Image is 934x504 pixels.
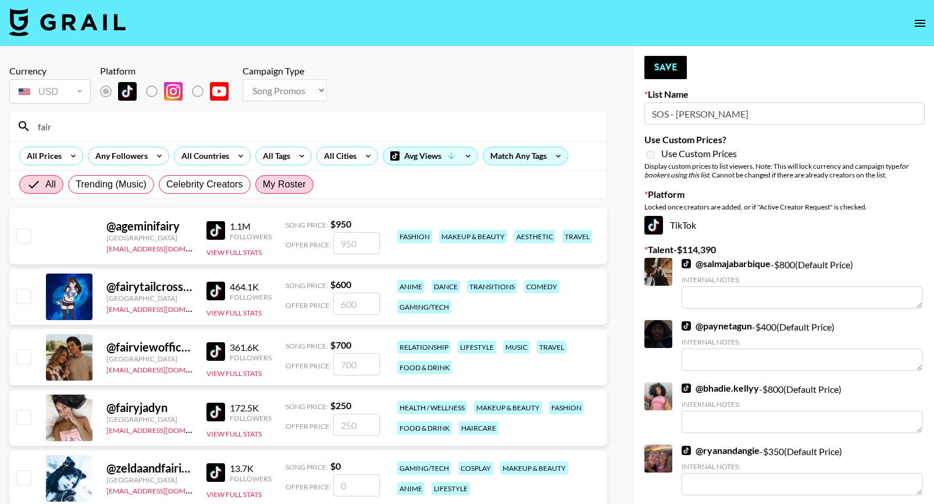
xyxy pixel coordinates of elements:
[503,340,530,354] div: music
[230,474,272,483] div: Followers
[644,134,925,145] label: Use Custom Prices?
[644,216,663,235] img: TikTok
[106,400,192,415] div: @ fairyjadyn
[31,117,600,136] input: Search by User Name
[908,12,932,35] button: open drawer
[100,65,238,77] div: Platform
[549,401,584,414] div: fashion
[467,280,517,293] div: transitions
[397,361,452,374] div: food & drink
[118,82,137,101] img: TikTok
[206,403,225,421] img: TikTok
[286,342,328,350] span: Song Price:
[458,340,496,354] div: lifestyle
[330,279,351,290] strong: $ 600
[106,461,192,475] div: @ zeldaandfairies
[644,56,687,79] button: Save
[644,162,908,179] em: for bookers using this list
[458,462,493,475] div: cosplay
[210,82,229,101] img: YouTube
[537,340,566,354] div: travel
[286,422,331,431] span: Offer Price:
[682,462,922,471] div: Internal Notes:
[474,401,542,414] div: makeup & beauty
[106,219,192,233] div: @ ageminifairy
[174,147,231,165] div: All Countries
[286,463,328,471] span: Song Price:
[682,320,922,371] div: - $ 400 (Default Price)
[432,482,470,495] div: lifestyle
[286,240,331,249] span: Offer Price:
[100,79,238,104] div: Remove selected talent to change platforms
[330,218,351,229] strong: $ 950
[206,463,225,482] img: TikTok
[682,446,691,455] img: TikTok
[230,414,272,423] div: Followers
[562,230,592,243] div: travel
[9,65,91,77] div: Currency
[439,230,507,243] div: makeup & beauty
[286,361,331,370] span: Offer Price:
[661,148,737,159] span: Use Custom Prices
[206,490,262,499] button: View Full Stats
[682,259,691,268] img: TikTok
[106,242,223,253] a: [EMAIL_ADDRESS][DOMAIN_NAME]
[397,300,451,314] div: gaming/tech
[432,280,460,293] div: dance
[106,475,192,484] div: [GEOGRAPHIC_DATA]
[682,384,691,393] img: TikTok
[333,232,380,254] input: 950
[644,189,925,200] label: Platform
[333,414,380,436] input: 250
[106,294,192,303] div: [GEOGRAPHIC_DATA]
[682,258,771,269] a: @salmajabarbique
[206,248,262,257] button: View Full Stats
[106,340,192,354] div: @ fairviewofficial
[106,363,223,374] a: [EMAIL_ADDRESS][DOMAIN_NAME]
[164,82,183,101] img: Instagram
[230,353,272,362] div: Followers
[230,232,272,241] div: Followers
[286,301,331,310] span: Offer Price:
[682,320,752,332] a: @paynetagun
[333,474,380,496] input: 0
[330,400,351,411] strong: $ 250
[682,445,922,495] div: - $ 350 (Default Price)
[397,230,432,243] div: fashion
[206,342,225,361] img: TikTok
[682,400,922,409] div: Internal Notes:
[397,462,451,475] div: gaming/tech
[397,280,425,293] div: anime
[286,402,328,411] span: Song Price:
[397,401,467,414] div: health / wellness
[383,147,477,165] div: Avg Views
[106,424,223,435] a: [EMAIL_ADDRESS][DOMAIN_NAME]
[397,421,452,435] div: food & drink
[106,484,223,495] a: [EMAIL_ADDRESS][DOMAIN_NAME]
[206,282,225,300] img: TikTok
[166,178,243,191] span: Celebrity Creators
[644,244,925,255] label: Talent - $ 114,390
[286,281,328,290] span: Song Price:
[230,221,272,232] div: 1.1M
[206,369,262,378] button: View Full Stats
[682,382,922,433] div: - $ 800 (Default Price)
[644,216,925,235] div: TikTok
[106,303,223,314] a: [EMAIL_ADDRESS][DOMAIN_NAME]
[243,65,327,77] div: Campaign Type
[230,342,272,353] div: 361.6K
[644,162,925,179] div: Display custom prices to list viewers. Note: This will lock currency and campaign type . Cannot b...
[286,482,331,491] span: Offer Price:
[317,147,359,165] div: All Cities
[230,281,272,293] div: 464.1K
[9,77,91,106] div: Remove selected talent to change your currency
[397,340,451,354] div: relationship
[206,221,225,240] img: TikTok
[644,203,925,211] div: Locked once creators are added, or if "Active Creator Request" is checked.
[88,147,150,165] div: Any Followers
[514,230,555,243] div: aesthetic
[397,482,425,495] div: anime
[106,415,192,424] div: [GEOGRAPHIC_DATA]
[483,147,568,165] div: Match Any Tags
[682,445,760,456] a: @ryanandangie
